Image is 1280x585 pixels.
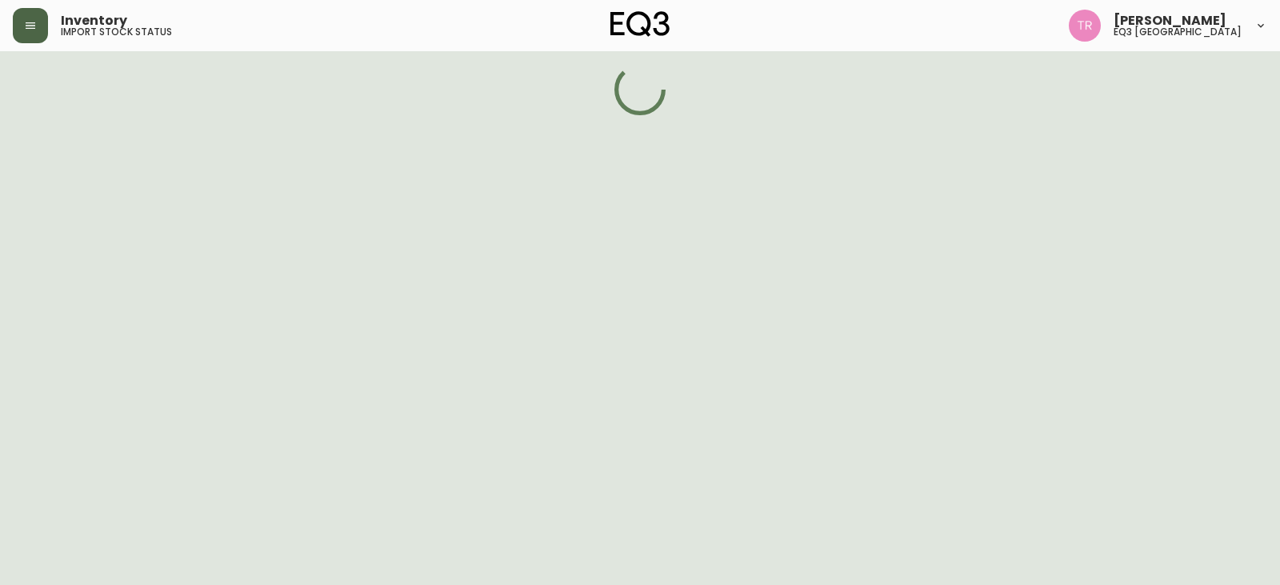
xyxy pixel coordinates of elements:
span: Inventory [61,14,127,27]
img: 214b9049a7c64896e5c13e8f38ff7a87 [1069,10,1101,42]
h5: import stock status [61,27,172,37]
span: [PERSON_NAME] [1114,14,1226,27]
h5: eq3 [GEOGRAPHIC_DATA] [1114,27,1242,37]
img: logo [610,11,670,37]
